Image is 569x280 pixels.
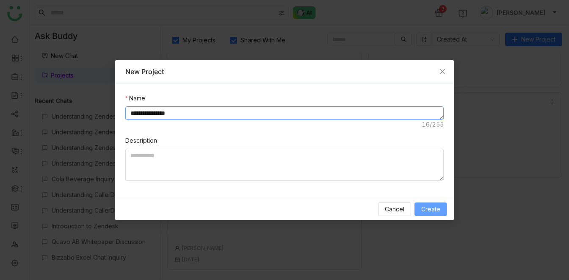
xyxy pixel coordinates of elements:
button: Close [431,60,454,83]
button: Cancel [378,202,411,216]
label: Name [125,94,145,103]
span: Cancel [385,205,404,214]
span: Create [421,205,440,214]
div: New Project [125,67,444,76]
label: Description [125,136,157,145]
button: Create [414,202,447,216]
